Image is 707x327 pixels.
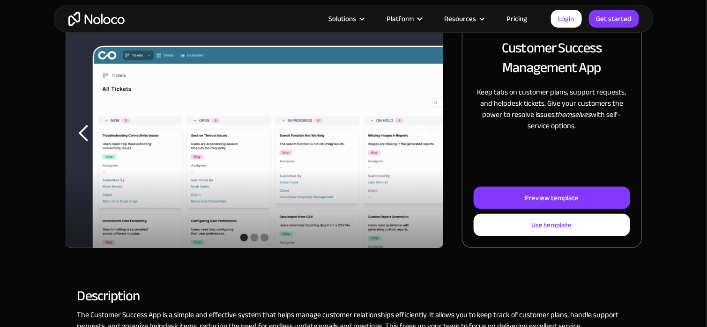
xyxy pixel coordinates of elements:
[66,19,103,248] div: previous slide
[406,19,443,248] div: next slide
[474,141,630,152] p: ‍
[495,13,539,25] a: Pricing
[525,192,579,204] div: Preview template
[551,10,582,28] a: Login
[77,291,630,300] h2: Description
[251,234,258,241] div: Show slide 2 of 3
[66,19,444,248] div: carousel
[66,19,444,248] div: 1 of 3
[261,234,268,241] div: Show slide 3 of 3
[445,13,476,25] div: Resources
[387,13,414,25] div: Platform
[474,214,630,236] a: Use template
[589,10,639,28] a: Get started
[68,12,125,26] a: home
[474,87,630,131] p: Keep tabs on customer plans, support requests, and helpdesk tickets. Give your customers the powe...
[474,187,630,209] a: Preview template
[329,13,357,25] div: Solutions
[433,13,495,25] div: Resources
[474,38,630,77] h2: Customer Success Management App
[532,219,572,231] div: Use template
[375,13,433,25] div: Platform
[317,13,375,25] div: Solutions
[555,108,591,122] em: themselves
[240,234,248,241] div: Show slide 1 of 3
